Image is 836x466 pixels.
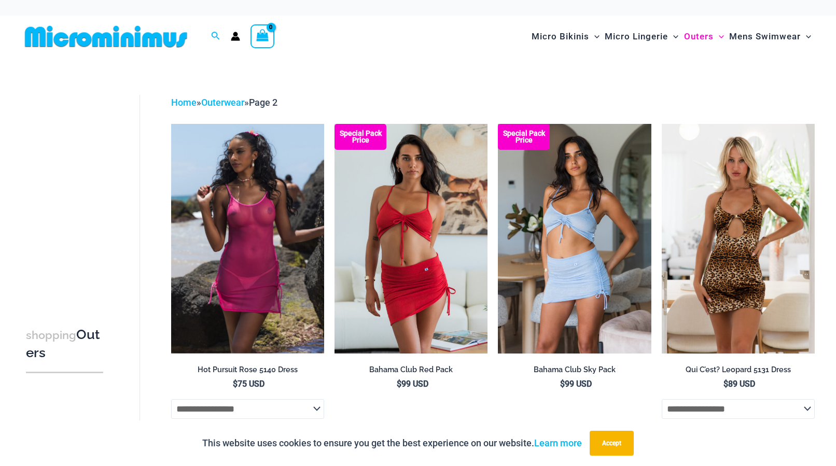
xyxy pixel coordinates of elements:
span: Micro Lingerie [605,23,668,50]
b: Special Pack Price [335,130,386,144]
span: $ [233,379,238,389]
h3: Outers [26,326,103,362]
span: Mens Swimwear [729,23,801,50]
h2: Qui C’est? Leopard 5131 Dress [662,365,815,375]
h2: Bahama Club Sky Pack [498,365,651,375]
a: Micro BikinisMenu ToggleMenu Toggle [529,21,602,52]
a: Outerwear [201,97,244,108]
span: $ [723,379,728,389]
bdi: 89 USD [723,379,755,389]
img: Hot Pursuit Rose 5140 Dress 01 [171,124,324,354]
a: Hot Pursuit Rose 5140 Dress 01Hot Pursuit Rose 5140 Dress 12Hot Pursuit Rose 5140 Dress 12 [171,124,324,354]
a: qui c'est leopard 5131 dress 01qui c'est leopard 5131 dress 04qui c'est leopard 5131 dress 04 [662,124,815,354]
a: Mens SwimwearMenu ToggleMenu Toggle [727,21,814,52]
nav: Site Navigation [527,19,815,54]
iframe: TrustedSite Certified [26,87,119,294]
a: OutersMenu ToggleMenu Toggle [681,21,727,52]
bdi: 75 USD [233,379,264,389]
bdi: 99 USD [397,379,428,389]
img: Bahama Club Red 9170 Crop Top 5404 Skirt 01 [335,124,487,354]
h2: Hot Pursuit Rose 5140 Dress [171,365,324,375]
a: Bahama Club Red Pack [335,365,487,378]
span: Menu Toggle [589,23,600,50]
a: Search icon link [211,30,220,43]
span: Menu Toggle [714,23,724,50]
a: Bahama Club Red 9170 Crop Top 5404 Skirt 01 Bahama Club Red 9170 Crop Top 5404 Skirt 05Bahama Clu... [335,124,487,354]
span: Menu Toggle [801,23,811,50]
a: Learn more [534,437,582,448]
button: Accept [590,431,634,456]
span: Menu Toggle [668,23,678,50]
a: Account icon link [231,32,240,41]
a: Bahama Club Sky Pack [498,365,651,378]
a: Hot Pursuit Rose 5140 Dress [171,365,324,378]
img: MM SHOP LOGO FLAT [21,25,191,48]
a: Bahama Club Sky 9170 Crop Top 5404 Skirt 01 Bahama Club Sky 9170 Crop Top 5404 Skirt 06Bahama Clu... [498,124,651,354]
a: Home [171,97,197,108]
a: Micro LingerieMenu ToggleMenu Toggle [602,21,681,52]
bdi: 99 USD [560,379,592,389]
p: This website uses cookies to ensure you get the best experience on our website. [202,435,582,451]
span: Micro Bikinis [532,23,589,50]
img: Bahama Club Sky 9170 Crop Top 5404 Skirt 01 [498,124,651,354]
span: $ [560,379,565,389]
span: $ [397,379,401,389]
span: shopping [26,329,76,342]
a: View Shopping Cart, empty [250,24,274,48]
b: Special Pack Price [498,130,550,144]
a: Qui C’est? Leopard 5131 Dress [662,365,815,378]
span: Outers [684,23,714,50]
span: » » [171,97,277,108]
img: qui c'est leopard 5131 dress 01 [662,124,815,354]
span: Page 2 [249,97,277,108]
h2: Bahama Club Red Pack [335,365,487,375]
